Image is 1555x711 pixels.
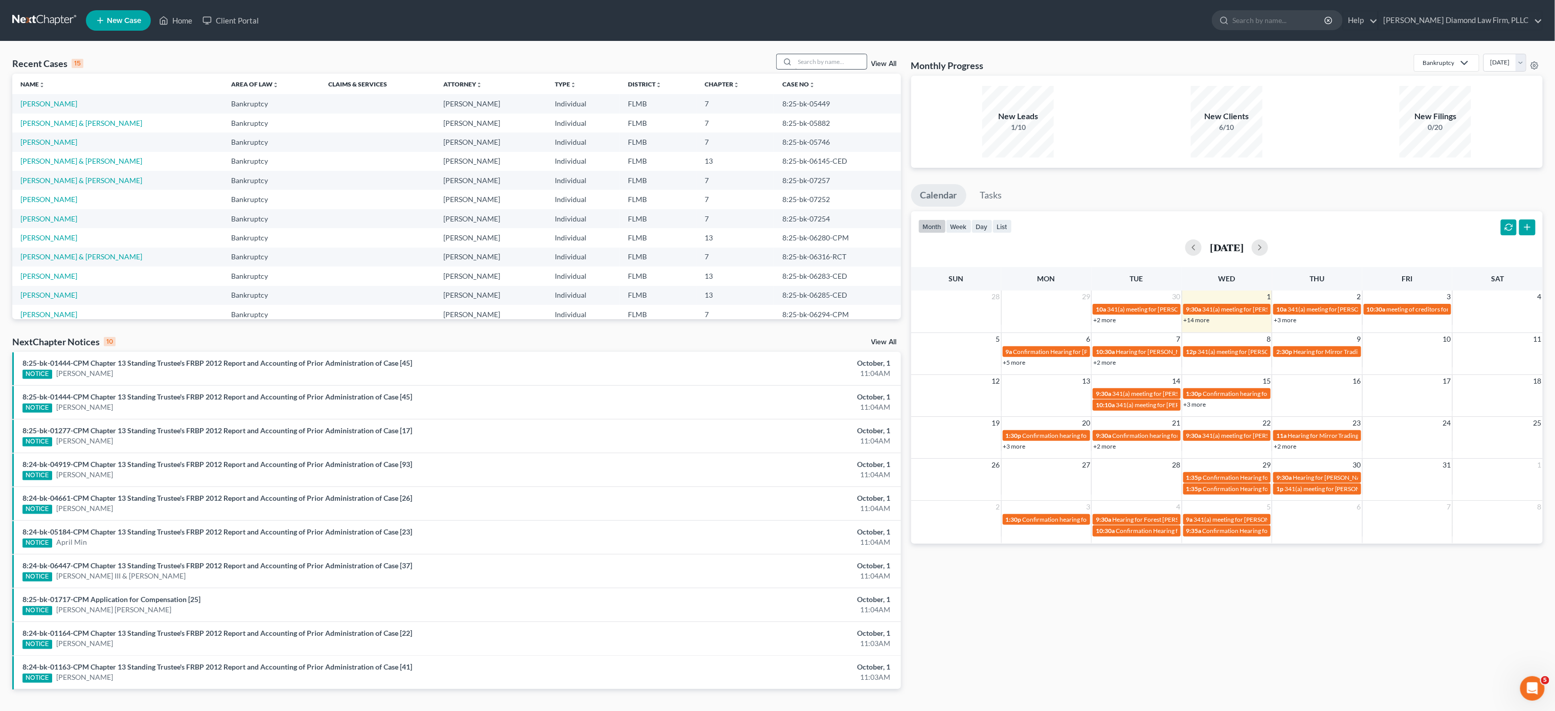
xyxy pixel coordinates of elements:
td: Bankruptcy [223,132,321,151]
td: Individual [547,305,620,324]
td: 8:25-bk-07257 [774,171,900,190]
div: NOTICE [22,572,52,582]
td: [PERSON_NAME] [435,228,547,247]
td: 7 [696,305,775,324]
span: 11 [1533,333,1543,345]
span: 5 [1266,501,1272,513]
td: Bankruptcy [223,152,321,171]
span: Hearing for [PERSON_NAME] [1293,474,1372,481]
button: week [946,219,972,233]
td: Individual [547,190,620,209]
span: 25 [1533,417,1543,429]
a: [PERSON_NAME] [PERSON_NAME] [56,605,171,615]
span: 341(a) meeting for [PERSON_NAME] [1107,305,1206,313]
span: 1p [1276,485,1283,493]
a: [PERSON_NAME] [56,402,113,412]
button: day [972,219,993,233]
span: 10:30a [1367,305,1386,313]
td: 7 [696,114,775,132]
a: +3 more [1274,316,1296,324]
span: 341(a) meeting for [PERSON_NAME] [1198,348,1297,355]
a: 8:25-bk-01717-CPM Application for Compensation [25] [22,595,200,604]
div: 6/10 [1191,122,1263,132]
h2: [DATE] [1210,242,1244,253]
div: NOTICE [22,640,52,649]
td: 8:25-bk-06285-CED [774,286,900,305]
span: 1 [1537,459,1543,471]
td: 7 [696,190,775,209]
a: Typeunfold_more [555,80,576,88]
i: unfold_more [733,82,739,88]
span: Thu [1310,274,1324,283]
span: 8 [1537,501,1543,513]
a: Calendar [911,184,966,207]
div: October, 1 [608,426,891,436]
button: list [993,219,1012,233]
a: [PERSON_NAME] & [PERSON_NAME] [20,176,142,185]
span: 9:30a [1276,474,1292,481]
a: View All [871,60,897,68]
span: Confirmation hearing for [PERSON_NAME] [1203,390,1319,397]
span: 5 [1541,676,1549,684]
span: 9a [1186,516,1193,523]
td: Individual [547,228,620,247]
span: 28 [1171,459,1182,471]
td: [PERSON_NAME] [435,190,547,209]
div: NOTICE [22,539,52,548]
td: Individual [547,152,620,171]
td: [PERSON_NAME] [435,305,547,324]
span: 10a [1096,305,1106,313]
td: 13 [696,228,775,247]
a: [PERSON_NAME] [20,272,77,280]
td: [PERSON_NAME] [435,209,547,228]
td: 8:25-bk-05746 [774,132,900,151]
span: Mon [1038,274,1055,283]
span: 12p [1186,348,1197,355]
div: 11:04AM [608,503,891,514]
span: 14 [1171,375,1182,387]
td: Individual [547,114,620,132]
span: Sun [949,274,963,283]
td: Bankruptcy [223,248,321,266]
a: 8:25-bk-01444-CPM Chapter 13 Standing Trustee's FRBP 2012 Report and Accounting of Prior Administ... [22,392,412,401]
td: Bankruptcy [223,286,321,305]
a: 8:25-bk-01277-CPM Chapter 13 Standing Trustee's FRBP 2012 Report and Accounting of Prior Administ... [22,426,412,435]
a: +2 more [1093,359,1116,366]
span: Confirmation hearing for [PERSON_NAME] [1023,432,1139,439]
td: Individual [547,266,620,285]
span: Sat [1491,274,1504,283]
a: 8:24-bk-06447-CPM Chapter 13 Standing Trustee's FRBP 2012 Report and Accounting of Prior Administ... [22,561,412,570]
span: Fri [1402,274,1413,283]
td: FLMB [620,209,696,228]
span: New Case [107,17,141,25]
span: 1:35p [1186,474,1202,481]
iframe: Intercom live chat [1520,676,1545,701]
div: 10 [104,337,116,346]
td: [PERSON_NAME] [435,114,547,132]
span: 341(a) meeting for [PERSON_NAME] [1203,305,1301,313]
a: [PERSON_NAME] [20,233,77,242]
span: 21 [1171,417,1182,429]
span: Hearing for [PERSON_NAME] & [PERSON_NAME] [1116,348,1250,355]
a: Client Portal [197,11,264,30]
div: Bankruptcy [1423,58,1454,67]
a: Home [154,11,197,30]
td: Individual [547,286,620,305]
td: Bankruptcy [223,266,321,285]
a: Area of Lawunfold_more [231,80,279,88]
div: October, 1 [608,561,891,571]
span: 23 [1352,417,1362,429]
span: 1:30p [1186,390,1202,397]
span: Hearing for Mirror Trading International (PTY) Ltd. [1293,348,1428,355]
div: Recent Cases [12,57,83,70]
td: [PERSON_NAME] [435,171,547,190]
span: 10:30a [1096,527,1115,535]
span: 7 [1176,333,1182,345]
div: New Clients [1191,110,1263,122]
input: Search by name... [1232,11,1326,30]
span: 6 [1085,333,1091,345]
td: 13 [696,152,775,171]
a: 8:24-bk-04661-CPM Chapter 13 Standing Trustee's FRBP 2012 Report and Accounting of Prior Administ... [22,494,412,502]
td: FLMB [620,114,696,132]
div: 11:03AM [608,638,891,649]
